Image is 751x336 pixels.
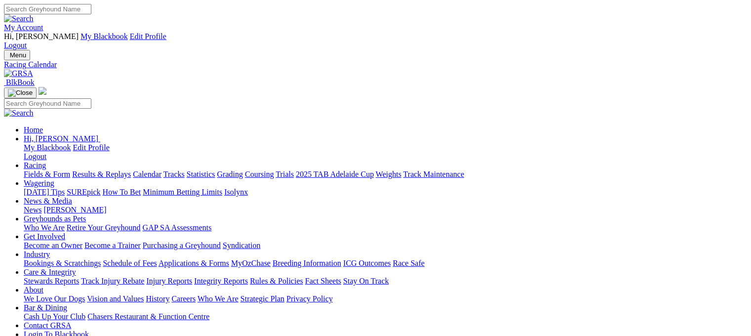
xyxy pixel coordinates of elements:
img: Search [4,109,34,118]
a: We Love Our Dogs [24,294,85,303]
a: Racing Calendar [4,60,747,69]
span: Hi, [PERSON_NAME] [4,32,79,41]
a: Rules & Policies [250,277,303,285]
img: Close [8,89,33,97]
div: My Account [4,32,747,50]
a: Bar & Dining [24,303,67,312]
a: My Blackbook [24,143,71,152]
a: History [146,294,169,303]
button: Toggle navigation [4,87,37,98]
div: Wagering [24,188,747,197]
a: Trials [276,170,294,178]
a: 2025 TAB Adelaide Cup [296,170,374,178]
div: Bar & Dining [24,312,747,321]
a: Race Safe [393,259,424,267]
img: GRSA [4,69,33,78]
a: [PERSON_NAME] [43,206,106,214]
a: Hi, [PERSON_NAME] [24,134,100,143]
a: GAP SA Assessments [143,223,212,232]
div: Get Involved [24,241,747,250]
a: Bookings & Scratchings [24,259,101,267]
a: Vision and Values [87,294,144,303]
a: BlkBook [4,78,35,86]
a: Chasers Restaurant & Function Centre [87,312,209,321]
div: Hi, [PERSON_NAME] [24,143,747,161]
a: Edit Profile [130,32,166,41]
a: Weights [376,170,401,178]
a: Logout [24,152,46,161]
a: My Blackbook [80,32,128,41]
a: Isolynx [224,188,248,196]
span: Hi, [PERSON_NAME] [24,134,98,143]
a: Coursing [245,170,274,178]
a: How To Bet [103,188,141,196]
a: Stay On Track [343,277,389,285]
a: Home [24,126,43,134]
a: Racing [24,161,46,169]
a: Injury Reports [146,277,192,285]
div: Greyhounds as Pets [24,223,747,232]
a: SUREpick [67,188,100,196]
a: Careers [171,294,196,303]
a: Strategic Plan [240,294,284,303]
input: Search [4,98,91,109]
a: Stewards Reports [24,277,79,285]
a: Breeding Information [273,259,341,267]
a: [DATE] Tips [24,188,65,196]
div: Racing [24,170,747,179]
a: Contact GRSA [24,321,71,330]
a: Fields & Form [24,170,70,178]
a: Track Injury Rebate [81,277,144,285]
a: News & Media [24,197,72,205]
a: About [24,286,43,294]
a: Statistics [187,170,215,178]
a: Fact Sheets [305,277,341,285]
a: Schedule of Fees [103,259,157,267]
a: Cash Up Your Club [24,312,85,321]
a: Tracks [163,170,185,178]
a: Minimum Betting Limits [143,188,222,196]
a: Get Involved [24,232,65,241]
div: Care & Integrity [24,277,747,286]
a: Edit Profile [73,143,110,152]
a: Industry [24,250,50,258]
a: Care & Integrity [24,268,76,276]
button: Toggle navigation [4,50,30,60]
a: Purchasing a Greyhound [143,241,221,250]
a: Who We Are [24,223,65,232]
a: MyOzChase [231,259,271,267]
a: Track Maintenance [403,170,464,178]
a: My Account [4,23,43,32]
a: Calendar [133,170,161,178]
img: Search [4,14,34,23]
a: Wagering [24,179,54,187]
a: Results & Replays [72,170,131,178]
a: Integrity Reports [194,277,248,285]
a: Privacy Policy [286,294,333,303]
a: News [24,206,41,214]
input: Search [4,4,91,14]
a: Retire Your Greyhound [67,223,141,232]
span: BlkBook [6,78,35,86]
a: Greyhounds as Pets [24,214,86,223]
span: Menu [10,51,26,59]
img: logo-grsa-white.png [39,87,46,95]
div: Industry [24,259,747,268]
a: Logout [4,41,27,49]
div: News & Media [24,206,747,214]
a: Become an Owner [24,241,82,250]
a: Who We Are [198,294,238,303]
a: ICG Outcomes [343,259,391,267]
a: Become a Trainer [84,241,141,250]
a: Syndication [223,241,260,250]
div: About [24,294,747,303]
a: Grading [217,170,243,178]
a: Applications & Forms [158,259,229,267]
